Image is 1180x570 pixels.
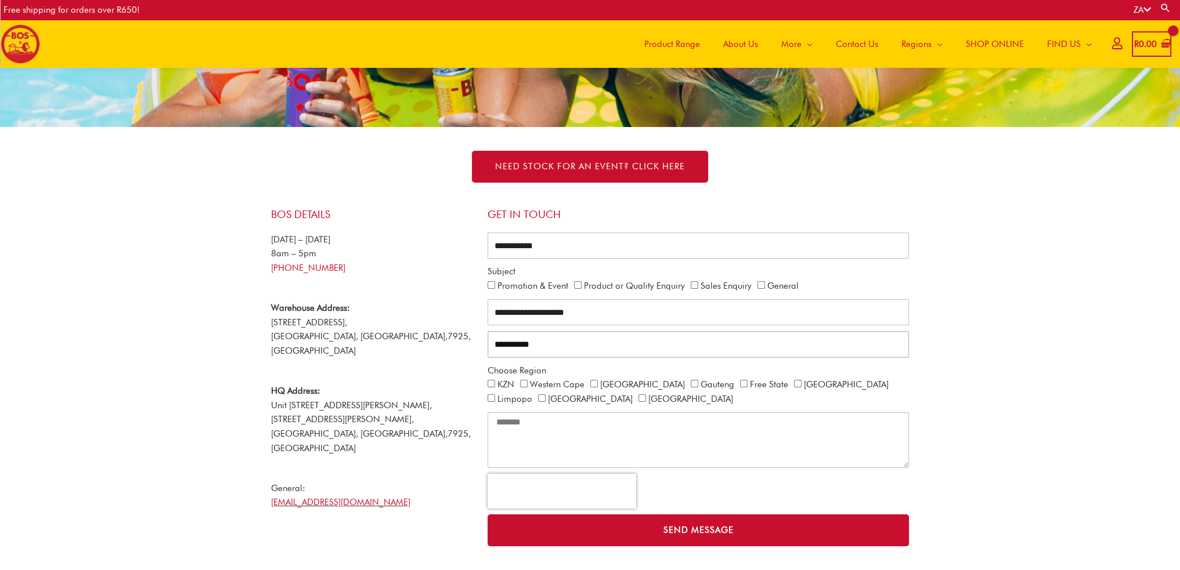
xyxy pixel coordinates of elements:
a: [EMAIL_ADDRESS][DOMAIN_NAME] [271,497,410,507]
span: FIND US [1047,27,1081,61]
label: Subject [488,264,515,279]
span: R [1134,39,1139,49]
span: [GEOGRAPHIC_DATA], [GEOGRAPHIC_DATA], [271,429,448,439]
span: Regions [901,27,932,61]
label: Sales Enquiry [701,281,752,291]
label: [GEOGRAPHIC_DATA] [804,379,889,390]
label: Limpopo [497,394,532,404]
a: Product Range [633,20,712,68]
span: 7925, [GEOGRAPHIC_DATA] [271,429,471,453]
span: [GEOGRAPHIC_DATA], [GEOGRAPHIC_DATA], [271,331,448,342]
label: KZN [497,379,514,390]
label: General [767,281,799,291]
strong: HQ Address: [271,386,320,396]
nav: Site Navigation [624,20,1103,68]
span: Unit [STREET_ADDRESS][PERSON_NAME], [271,386,432,411]
span: Send Message [663,526,734,535]
h4: BOS Details [271,208,476,221]
a: ZA [1134,5,1151,15]
label: Choose Region [488,364,546,378]
bdi: 0.00 [1134,39,1157,49]
a: [PHONE_NUMBER] [271,263,345,273]
label: Gauteng [701,379,734,390]
a: More [770,20,824,68]
span: [STREET_ADDRESS][PERSON_NAME], [271,414,414,424]
iframe: reCAPTCHA [488,474,636,509]
strong: Warehouse Address: [271,303,350,313]
h4: Get in touch [488,208,910,221]
button: Send Message [488,514,910,546]
a: Contact Us [824,20,890,68]
a: About Us [712,20,770,68]
label: [GEOGRAPHIC_DATA] [600,379,685,390]
label: Product or Quality Enquiry [584,281,685,291]
a: Regions [890,20,954,68]
a: Search button [1160,2,1171,13]
span: 8am – 5pm [271,248,316,259]
span: NEED STOCK FOR AN EVENT? Click here [495,162,685,171]
a: View Shopping Cart, empty [1132,31,1171,57]
span: [DATE] – [DATE] [271,234,330,245]
label: Promotion & Event [497,281,568,291]
p: General: [271,481,476,510]
span: Contact Us [836,27,878,61]
label: Free State [750,379,788,390]
span: [STREET_ADDRESS], [271,317,347,328]
span: Product Range [644,27,700,61]
a: NEED STOCK FOR AN EVENT? Click here [472,151,708,183]
label: [GEOGRAPHIC_DATA] [648,394,733,404]
span: About Us [723,27,758,61]
span: SHOP ONLINE [966,27,1024,61]
label: Western Cape [530,379,584,390]
img: BOS logo finals-200px [1,24,40,64]
label: [GEOGRAPHIC_DATA] [548,394,633,404]
span: More [781,27,802,61]
a: SHOP ONLINE [954,20,1035,68]
form: CONTACT ALL [488,233,910,552]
